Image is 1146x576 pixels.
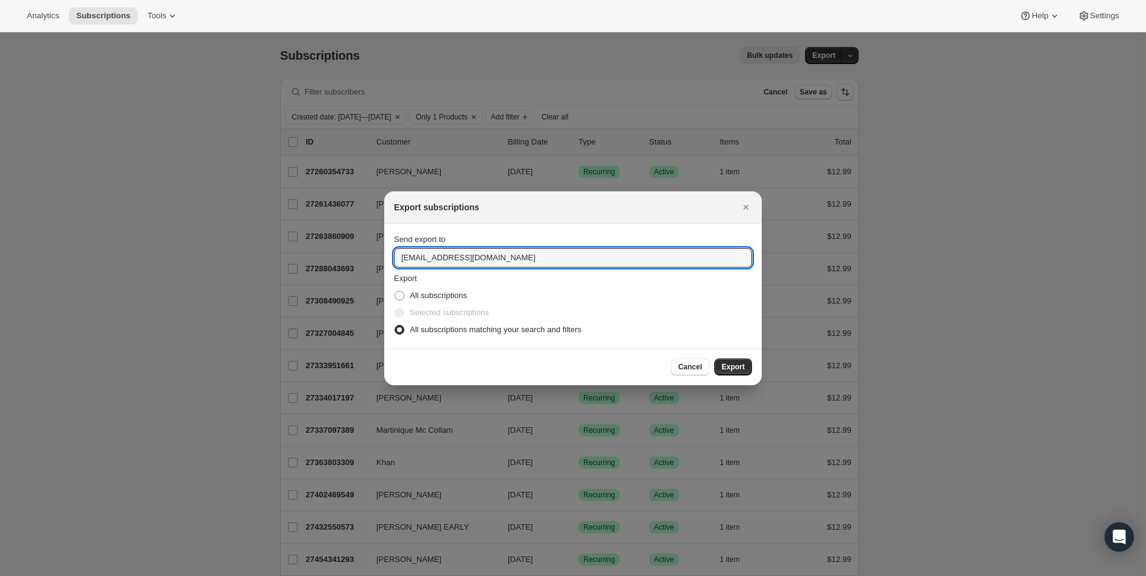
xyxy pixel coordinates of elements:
[140,7,186,24] button: Tools
[1012,7,1067,24] button: Help
[76,11,130,21] span: Subscriptions
[1070,7,1127,24] button: Settings
[410,291,467,300] span: All subscriptions
[69,7,138,24] button: Subscriptions
[1105,522,1134,552] div: Open Intercom Messenger
[19,7,66,24] button: Analytics
[671,358,709,375] button: Cancel
[737,199,754,216] button: Close
[410,325,582,334] span: All subscriptions matching your search and filters
[1090,11,1119,21] span: Settings
[678,362,702,372] span: Cancel
[27,11,59,21] span: Analytics
[714,358,752,375] button: Export
[394,235,446,244] span: Send export to
[394,201,479,213] h2: Export subscriptions
[410,308,489,317] span: Selected subscriptions
[1032,11,1048,21] span: Help
[147,11,166,21] span: Tools
[722,362,745,372] span: Export
[394,274,417,283] span: Export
